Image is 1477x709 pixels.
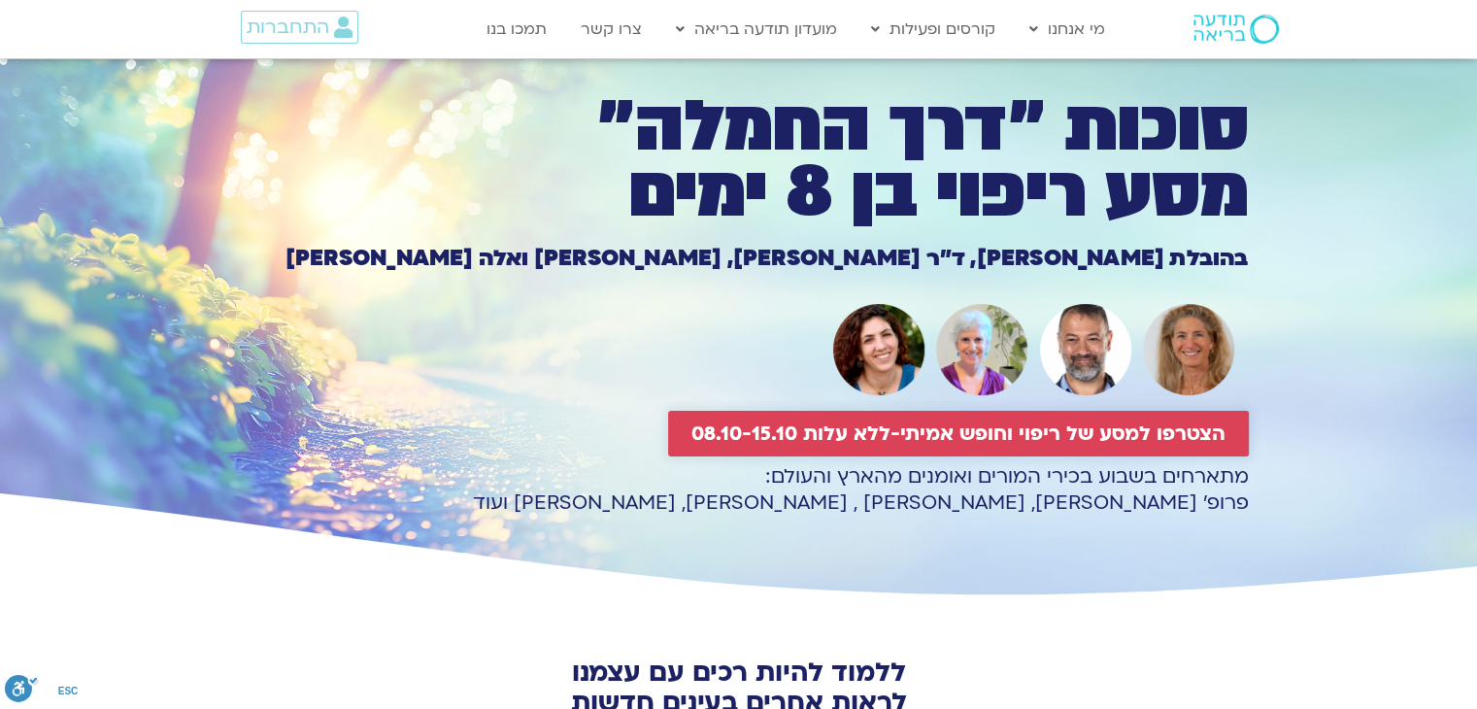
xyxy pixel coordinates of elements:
span: התחברות [247,17,329,38]
p: מתארחים בשבוע בכירי המורים ואומנים מהארץ והעולם: פרופ׳ [PERSON_NAME], [PERSON_NAME] , [PERSON_NAM... [229,463,1249,516]
a: מועדון תודעה בריאה [666,11,847,48]
h1: סוכות ״דרך החמלה״ מסע ריפוי בן 8 ימים [229,94,1249,226]
a: מי אנחנו [1020,11,1115,48]
img: תודעה בריאה [1193,15,1279,44]
h1: בהובלת [PERSON_NAME], ד״ר [PERSON_NAME], [PERSON_NAME] ואלה [PERSON_NAME] [229,248,1249,269]
span: הצטרפו למסע של ריפוי וחופש אמיתי-ללא עלות 08.10-15.10 [691,422,1225,445]
a: קורסים ופעילות [861,11,1005,48]
a: הצטרפו למסע של ריפוי וחופש אמיתי-ללא עלות 08.10-15.10 [668,411,1249,456]
a: תמכו בנו [477,11,556,48]
a: צרו קשר [571,11,652,48]
a: התחברות [241,11,358,44]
